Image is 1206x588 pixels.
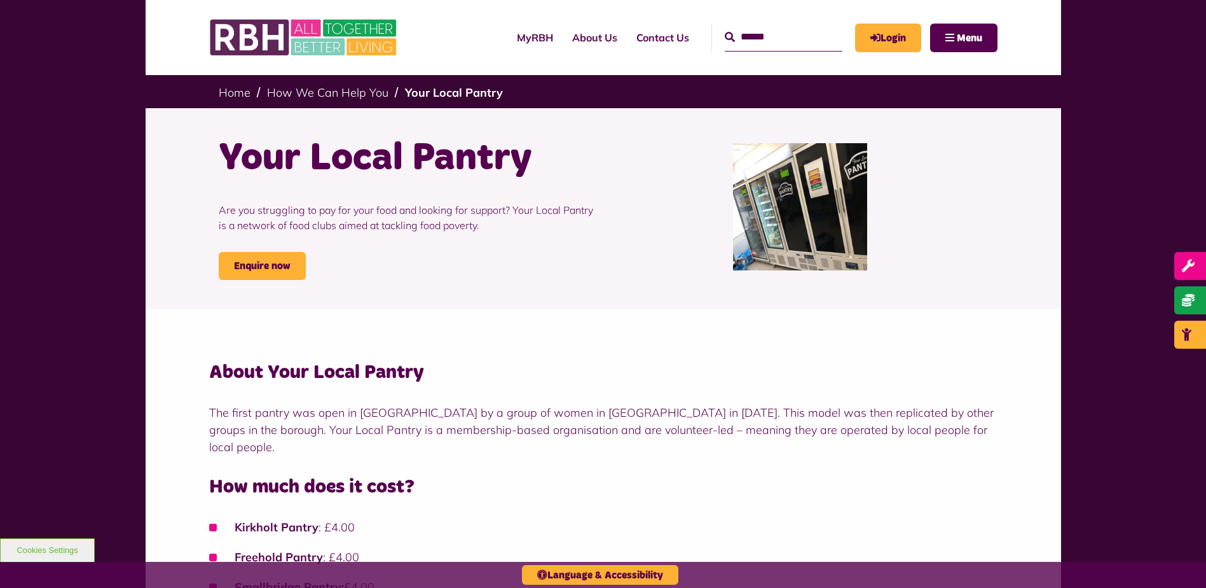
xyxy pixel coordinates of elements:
[563,20,627,55] a: About Us
[219,85,250,100] a: Home
[209,475,997,500] h3: How much does it cost?
[235,550,323,564] strong: Freehold Pantry
[209,360,997,385] h3: About Your Local Pantry
[235,520,319,535] strong: Kirkholt Pantry
[627,20,699,55] a: Contact Us
[219,183,594,252] p: Are you struggling to pay for your food and looking for support? Your Local Pantry is a network o...
[507,20,563,55] a: MyRBH
[267,85,388,100] a: How We Can Help You
[219,252,306,280] a: Enquire now
[733,143,868,270] img: Pantry1
[209,404,997,456] p: The first pantry was open in [GEOGRAPHIC_DATA] by a group of women in [GEOGRAPHIC_DATA] in [DATE]...
[209,519,997,536] li: : £4.00
[1149,531,1206,588] iframe: Netcall Web Assistant for live chat
[855,24,921,52] a: MyRBH
[209,13,400,62] img: RBH
[209,549,997,566] li: : £4.00
[219,134,594,183] h1: Your Local Pantry
[405,85,503,100] a: Your Local Pantry
[522,565,678,585] button: Language & Accessibility
[930,24,997,52] button: Navigation
[957,33,982,43] span: Menu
